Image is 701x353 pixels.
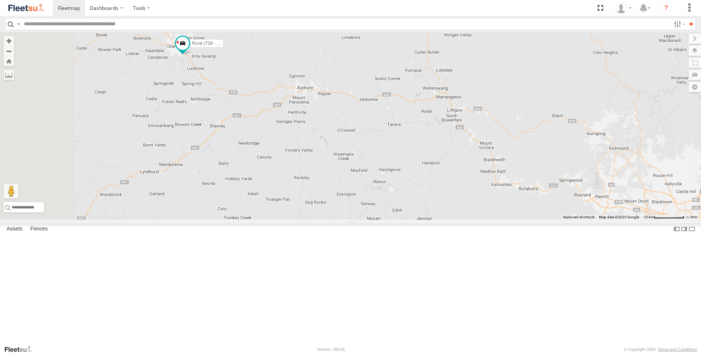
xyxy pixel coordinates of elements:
[613,3,634,14] div: Peter Groves
[658,347,697,352] a: Terms and Conditions
[4,46,14,56] button: Zoom out
[671,19,687,29] label: Search Filter Options
[690,216,698,219] a: Terms (opens in new tab)
[3,224,26,234] label: Assets
[599,215,639,219] span: Map data ©2025 Google
[641,215,686,220] button: Map Scale: 10 km per 79 pixels
[680,223,688,234] label: Dock Summary Table to the Right
[4,70,14,80] label: Measure
[660,2,672,14] i: ?
[317,347,345,352] div: Version: 309.01
[192,40,254,46] span: Rural (T08 - [PERSON_NAME])
[4,56,14,66] button: Zoom Home
[673,223,680,234] label: Dock Summary Table to the Left
[27,224,51,234] label: Fences
[688,223,696,234] label: Hide Summary Table
[563,215,595,220] button: Keyboard shortcuts
[4,346,38,353] a: Visit our Website
[643,215,654,219] span: 10 km
[4,36,14,46] button: Zoom in
[15,19,21,29] label: Search Query
[624,347,697,352] div: © Copyright 2025 -
[689,82,701,92] label: Map Settings
[4,184,18,199] button: Drag Pegman onto the map to open Street View
[7,3,45,13] img: fleetsu-logo-horizontal.svg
